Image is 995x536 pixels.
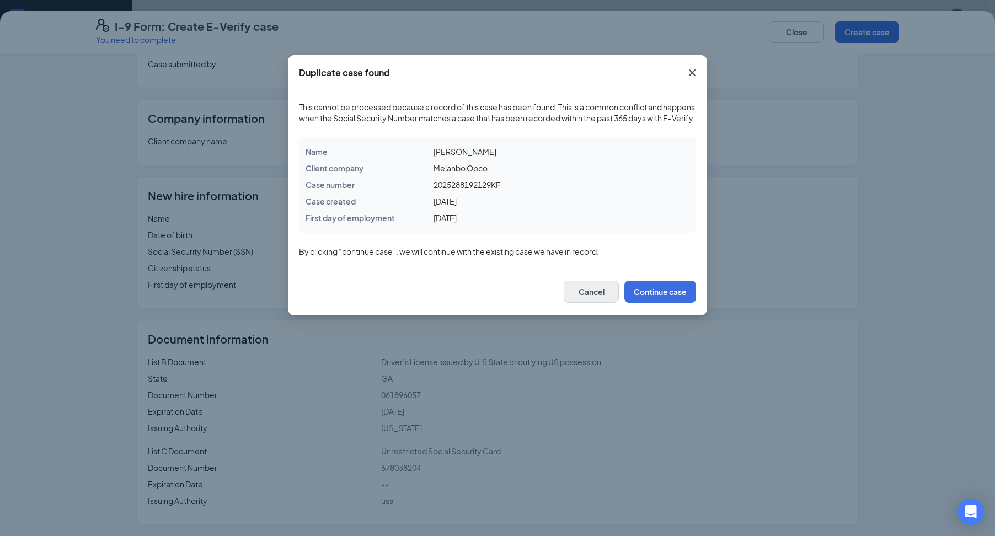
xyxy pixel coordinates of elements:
span: This cannot be processed because a record of this case has been found. This is a common conflict ... [299,101,696,124]
span: By clicking “continue case”, we will continue with the existing case we have in record. [299,246,696,257]
span: [DATE] [434,196,457,206]
span: Melanbo Opco [434,163,488,173]
button: Close [677,55,707,90]
span: Client company [306,163,363,173]
span: [DATE] [434,213,457,223]
button: Cancel [564,281,619,303]
span: First day of employment [306,213,395,223]
div: Open Intercom Messenger [957,499,984,525]
svg: Cross [686,66,699,79]
span: Case number [306,180,355,190]
span: Name [306,147,328,157]
div: Duplicate case found [299,67,390,79]
span: 2025288192129KF [434,180,500,190]
span: Case created [306,196,356,206]
button: Continue case [624,281,696,303]
span: [PERSON_NAME] [434,147,496,157]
